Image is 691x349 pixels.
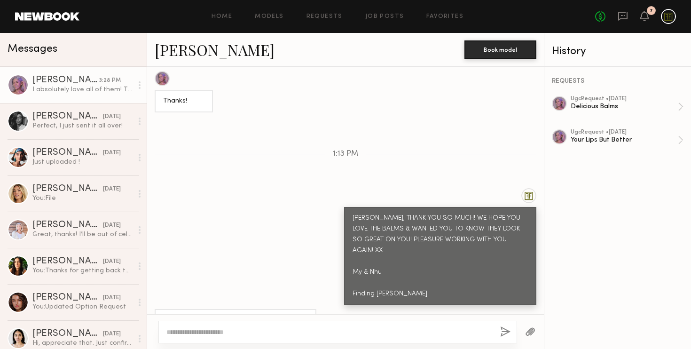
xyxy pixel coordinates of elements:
div: [PERSON_NAME] [32,257,103,266]
a: Book model [464,45,536,53]
div: ugc Request • [DATE] [571,96,678,102]
div: 7 [650,8,653,14]
div: [DATE] [103,330,121,339]
div: [DATE] [103,149,121,158]
a: Job Posts [365,14,404,20]
div: [PERSON_NAME] [32,221,103,230]
div: [DATE] [103,293,121,302]
button: Book model [464,40,536,59]
a: ugcRequest •[DATE]Your Lips But Better [571,129,683,151]
div: [PERSON_NAME] [32,112,103,121]
div: Delicious Balms [571,102,678,111]
div: Your Lips But Better [571,135,678,144]
a: Models [255,14,283,20]
div: Hi, appreciate that. Just confirmed it :) [32,339,133,348]
div: [DATE] [103,257,121,266]
div: Perfect, I just sent it all over! [32,121,133,130]
a: Home [212,14,233,20]
div: [PERSON_NAME] [32,293,103,302]
div: Just uploaded ! [32,158,133,167]
div: You: Thanks for getting back to us! We'll keep you in mind for the next one! xx [32,266,133,275]
div: History [552,46,683,57]
div: [DATE] [103,221,121,230]
a: ugcRequest •[DATE]Delicious Balms [571,96,683,118]
div: I absolutely love all of them! Thanks so much!! [32,85,133,94]
a: Favorites [426,14,463,20]
div: ugc Request • [DATE] [571,129,678,135]
div: 3:28 PM [99,76,121,85]
div: Great, thanks! I’ll be out of cell service here and there but will check messages whenever I have... [32,230,133,239]
div: [PERSON_NAME], THANK YOU SO MUCH! WE HOPE YOU LOVE THE BALMS & WANTED YOU TO KNOW THEY LOOK SO GR... [353,213,528,300]
div: [DATE] [103,112,121,121]
div: Thanks! [163,96,204,107]
div: [PERSON_NAME] [32,148,103,158]
div: [PERSON_NAME] [32,329,103,339]
div: REQUESTS [552,78,683,85]
span: 1:13 PM [333,150,358,158]
a: Requests [306,14,343,20]
span: Messages [8,44,57,55]
a: [PERSON_NAME] [155,40,275,60]
div: [DATE] [103,185,121,194]
div: [PERSON_NAME] [32,76,99,85]
div: [PERSON_NAME] [32,184,103,194]
div: You: Updated Option Request [32,302,133,311]
div: You: File [32,194,133,203]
